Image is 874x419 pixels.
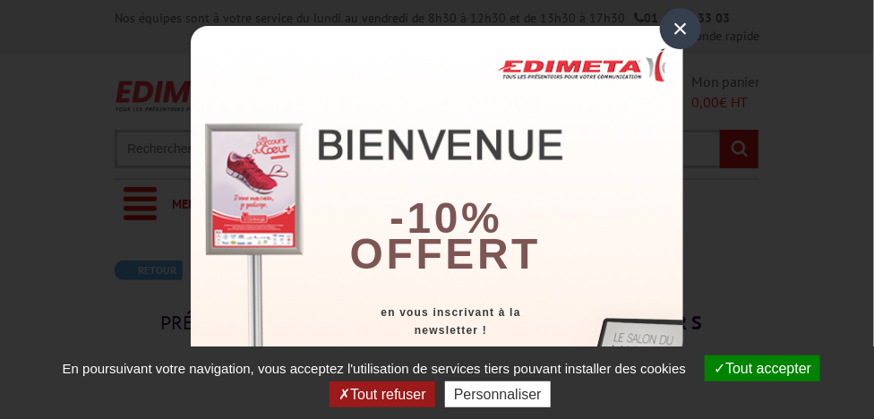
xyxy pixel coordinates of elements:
span: En poursuivant votre navigation, vous acceptez l'utilisation de services tiers pouvant installer ... [54,361,696,376]
font: offert [350,230,542,278]
button: Tout accepter [705,355,820,381]
div: en vous inscrivant à la newsletter ! [334,304,683,339]
button: Tout refuser [330,381,434,407]
div: × [660,8,701,49]
button: Personnaliser (fenêtre modale) [445,381,551,407]
b: -10% [390,194,502,242]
